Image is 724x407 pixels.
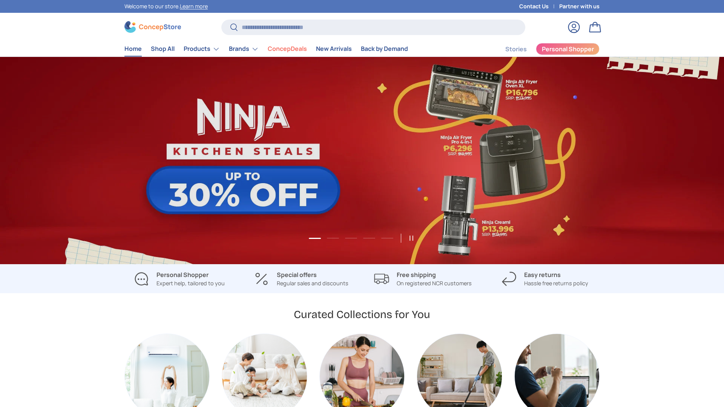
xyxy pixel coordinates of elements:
a: Stories [505,42,527,57]
summary: Products [179,41,224,57]
strong: Special offers [277,271,317,279]
a: Products [184,41,220,57]
nav: Primary [124,41,408,57]
p: Expert help, tailored to you [156,279,225,288]
strong: Free shipping [397,271,436,279]
a: Home [124,41,142,56]
strong: Easy returns [524,271,561,279]
a: Learn more [180,3,208,10]
a: Shop All [151,41,175,56]
strong: Personal Shopper [156,271,209,279]
p: Welcome to our store. [124,2,208,11]
p: On registered NCR customers [397,279,472,288]
p: Regular sales and discounts [277,279,348,288]
h2: Curated Collections for You [294,308,430,321]
a: Partner with us [559,2,600,11]
a: Special offers Regular sales and discounts [246,270,356,288]
a: Personal Shopper [536,43,600,55]
a: Easy returns Hassle free returns policy [490,270,600,288]
a: Back by Demand [361,41,408,56]
nav: Secondary [487,41,600,57]
a: Personal Shopper Expert help, tailored to you [124,270,234,288]
a: Brands [229,41,259,57]
p: Hassle free returns policy [524,279,588,288]
summary: Brands [224,41,263,57]
a: Free shipping On registered NCR customers [368,270,478,288]
span: Personal Shopper [542,46,594,52]
a: New Arrivals [316,41,352,56]
img: ConcepStore [124,21,181,33]
a: Contact Us [519,2,559,11]
a: ConcepDeals [268,41,307,56]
